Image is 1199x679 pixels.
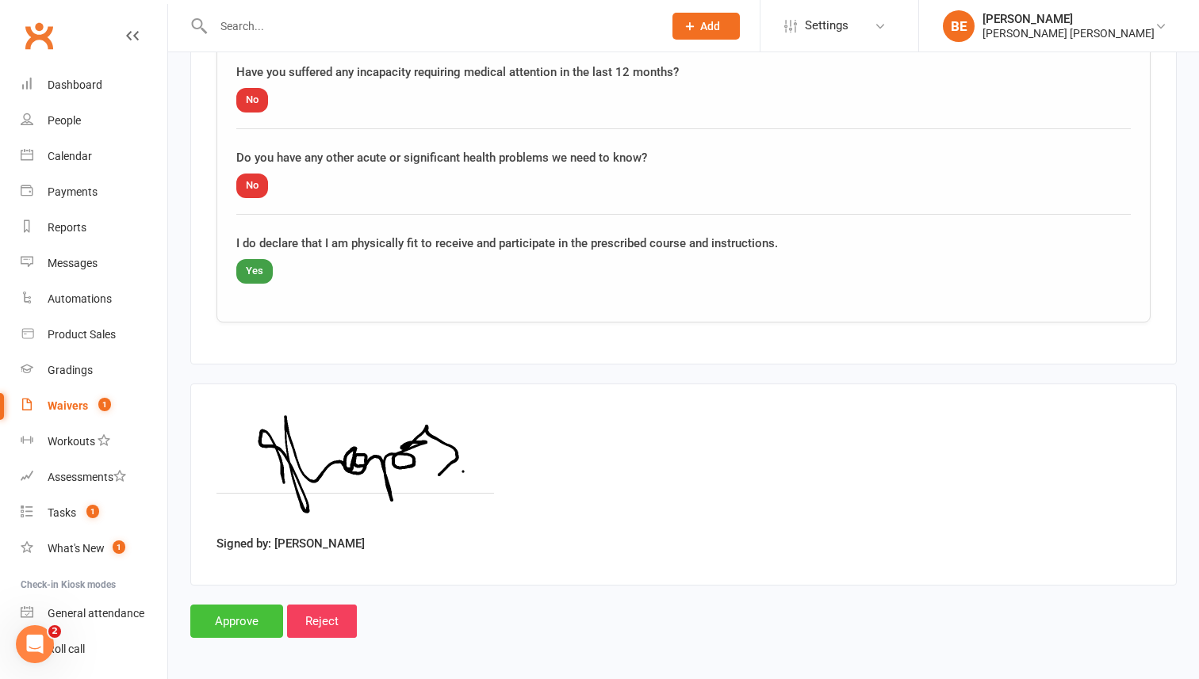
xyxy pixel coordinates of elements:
div: Gradings [48,364,93,376]
a: What's New1 [21,531,167,566]
a: General attendance kiosk mode [21,596,167,631]
a: Automations [21,281,167,317]
div: Do you have any other acute or significant health problems we need to know? [236,148,1131,167]
div: I do declare that I am physically fit to receive and participate in the prescribed course and ins... [236,234,1131,253]
div: Product Sales [48,328,116,341]
div: [PERSON_NAME] [983,12,1155,26]
button: Add [672,13,740,40]
span: 1 [113,540,125,554]
div: Payments [48,185,98,198]
div: What's New [48,542,105,555]
a: Tasks 1 [21,495,167,531]
input: Approve [190,605,283,638]
a: Workouts [21,424,167,460]
a: Reports [21,210,167,246]
div: Assessments [48,471,126,483]
div: Messages [48,257,98,269]
div: Waivers [48,399,88,412]
a: People [21,103,167,139]
span: 2 [48,625,61,638]
span: Add [700,20,720,32]
a: Payments [21,174,167,210]
div: General attendance [48,607,144,620]
span: Settings [805,8,848,44]
div: People [48,114,81,127]
a: Product Sales [21,317,167,353]
span: No [236,174,268,198]
div: Reports [48,221,86,234]
a: Calendar [21,139,167,174]
span: Yes [236,259,273,284]
div: Calendar [48,150,92,162]
a: Assessments [21,460,167,495]
a: Roll call [21,631,167,667]
input: Search... [209,15,652,37]
div: Workouts [48,435,95,448]
iframe: Intercom live chat [16,625,54,663]
div: Tasks [48,506,76,519]
a: Gradings [21,353,167,388]
span: 1 [98,398,111,411]
a: Messages [21,246,167,281]
a: Dashboard [21,67,167,103]
div: Dashboard [48,78,102,91]
span: No [236,88,268,113]
div: Have you suffered any incapacity requiring medical attention in the last 12 months? [236,63,1131,82]
div: Roll call [48,643,85,655]
a: Clubworx [19,16,59,55]
a: Waivers 1 [21,388,167,424]
label: Signed by: [PERSON_NAME] [216,534,365,553]
span: 1 [86,505,99,518]
input: Reject [287,605,357,638]
div: BE [943,10,975,42]
div: [PERSON_NAME] [PERSON_NAME] [983,26,1155,40]
div: Automations [48,292,112,305]
img: image1757557969.png [216,410,494,528]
